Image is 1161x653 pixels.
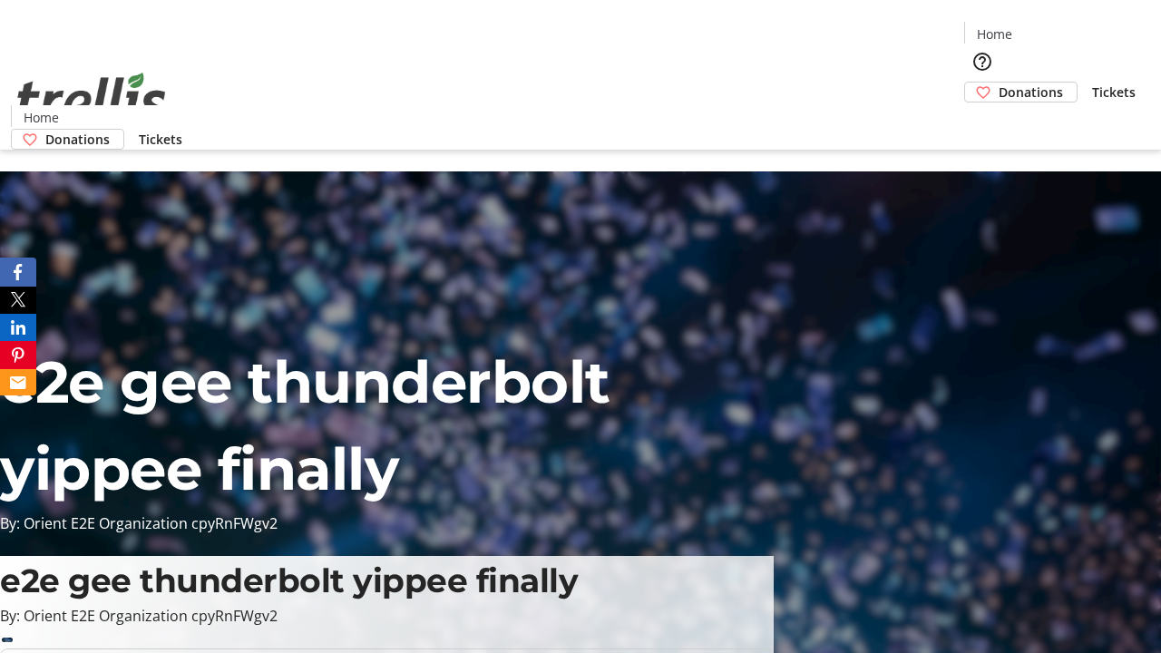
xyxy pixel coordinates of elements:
[999,83,1063,102] span: Donations
[964,44,1000,80] button: Help
[964,102,1000,139] button: Cart
[1092,83,1136,102] span: Tickets
[12,108,70,127] a: Home
[1078,83,1150,102] a: Tickets
[124,130,197,149] a: Tickets
[965,24,1023,44] a: Home
[964,82,1078,102] a: Donations
[45,130,110,149] span: Donations
[977,24,1012,44] span: Home
[24,108,59,127] span: Home
[11,129,124,150] a: Donations
[11,53,172,143] img: Orient E2E Organization cpyRnFWgv2's Logo
[139,130,182,149] span: Tickets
